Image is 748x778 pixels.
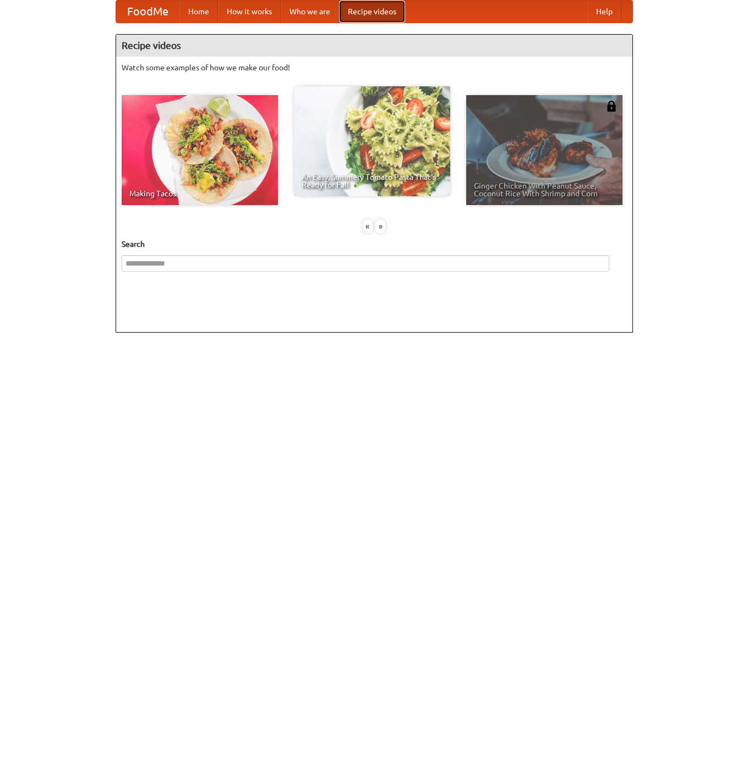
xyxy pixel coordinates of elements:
a: Home [179,1,218,23]
a: Recipe videos [339,1,405,23]
a: Who we are [281,1,339,23]
a: Help [587,1,621,23]
span: An Easy, Summery Tomato Pasta That's Ready for Fall [302,173,443,189]
p: Watch some examples of how we make our food! [122,62,627,73]
h4: Recipe videos [116,35,632,57]
img: 483408.png [606,101,617,112]
div: » [375,219,385,233]
a: FoodMe [116,1,179,23]
div: « [363,219,373,233]
span: Making Tacos [129,190,270,197]
a: Making Tacos [122,95,278,205]
a: How it works [218,1,281,23]
a: An Easy, Summery Tomato Pasta That's Ready for Fall [294,86,450,196]
h5: Search [122,239,627,250]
